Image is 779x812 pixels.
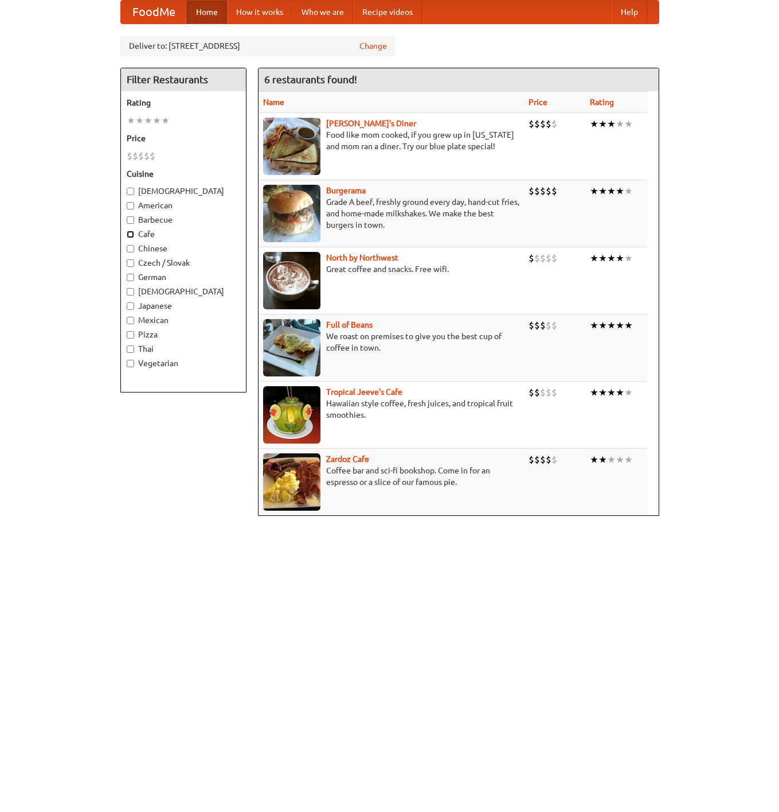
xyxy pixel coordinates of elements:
[598,252,607,265] li: ★
[616,319,624,332] li: ★
[590,319,598,332] li: ★
[598,386,607,399] li: ★
[263,118,320,175] img: sallys.jpg
[127,300,240,312] label: Japanese
[590,252,598,265] li: ★
[263,129,519,152] p: Food like mom cooked, if you grew up in [US_STATE] and mom ran a diner. Try our blue plate special!
[359,40,387,52] a: Change
[598,453,607,466] li: ★
[263,319,320,376] img: beans.jpg
[138,150,144,162] li: $
[121,1,187,24] a: FoodMe
[127,200,240,211] label: American
[144,114,152,127] li: ★
[607,118,616,130] li: ★
[127,133,240,144] h5: Price
[127,168,240,180] h5: Cuisine
[127,214,240,226] label: Barbecue
[150,150,155,162] li: $
[546,386,551,399] li: $
[546,453,551,466] li: $
[540,319,546,332] li: $
[607,453,616,466] li: ★
[326,253,398,262] a: North by Northwest
[624,118,633,130] li: ★
[263,398,519,421] p: Hawaiian style coffee, fresh juices, and tropical fruit smoothies.
[534,185,540,197] li: $
[546,185,551,197] li: $
[127,358,240,369] label: Vegetarian
[540,453,546,466] li: $
[624,453,633,466] li: ★
[551,118,557,130] li: $
[127,288,134,296] input: [DEMOGRAPHIC_DATA]
[529,386,534,399] li: $
[127,331,134,339] input: Pizza
[529,252,534,265] li: $
[326,387,402,397] a: Tropical Jeeve's Cafe
[624,319,633,332] li: ★
[127,114,135,127] li: ★
[127,274,134,281] input: German
[590,118,598,130] li: ★
[551,319,557,332] li: $
[624,386,633,399] li: ★
[121,68,246,91] h4: Filter Restaurants
[551,185,557,197] li: $
[263,331,519,353] p: We roast on premises to give you the best cup of coffee in town.
[612,1,647,24] a: Help
[263,196,519,231] p: Grade A beef, freshly ground every day, hand-cut fries, and home-made milkshakes. We make the bes...
[529,98,547,107] a: Price
[127,343,240,355] label: Thai
[616,386,624,399] li: ★
[624,185,633,197] li: ★
[127,97,240,108] h5: Rating
[127,231,134,238] input: Cafe
[127,188,134,195] input: [DEMOGRAPHIC_DATA]
[551,252,557,265] li: $
[540,118,546,130] li: $
[127,245,134,252] input: Chinese
[144,150,150,162] li: $
[326,454,369,464] a: Zardoz Cafe
[227,1,292,24] a: How it works
[120,36,396,56] div: Deliver to: [STREET_ADDRESS]
[590,386,598,399] li: ★
[607,185,616,197] li: ★
[127,286,240,297] label: [DEMOGRAPHIC_DATA]
[135,114,144,127] li: ★
[127,317,134,324] input: Mexican
[551,386,557,399] li: $
[127,257,240,269] label: Czech / Slovak
[590,453,598,466] li: ★
[607,319,616,332] li: ★
[127,216,134,224] input: Barbecue
[127,360,134,367] input: Vegetarian
[326,320,373,329] a: Full of Beans
[529,453,534,466] li: $
[152,114,161,127] li: ★
[127,243,240,254] label: Chinese
[263,465,519,488] p: Coffee bar and sci-fi bookshop. Come in for an espresso or a slice of our famous pie.
[127,302,134,310] input: Japanese
[529,185,534,197] li: $
[127,271,240,283] label: German
[616,185,624,197] li: ★
[132,150,138,162] li: $
[546,319,551,332] li: $
[263,98,284,107] a: Name
[534,386,540,399] li: $
[534,118,540,130] li: $
[292,1,353,24] a: Who we are
[263,453,320,511] img: zardoz.jpg
[540,185,546,197] li: $
[616,453,624,466] li: ★
[551,453,557,466] li: $
[624,252,633,265] li: ★
[529,118,534,130] li: $
[590,185,598,197] li: ★
[353,1,422,24] a: Recipe videos
[534,252,540,265] li: $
